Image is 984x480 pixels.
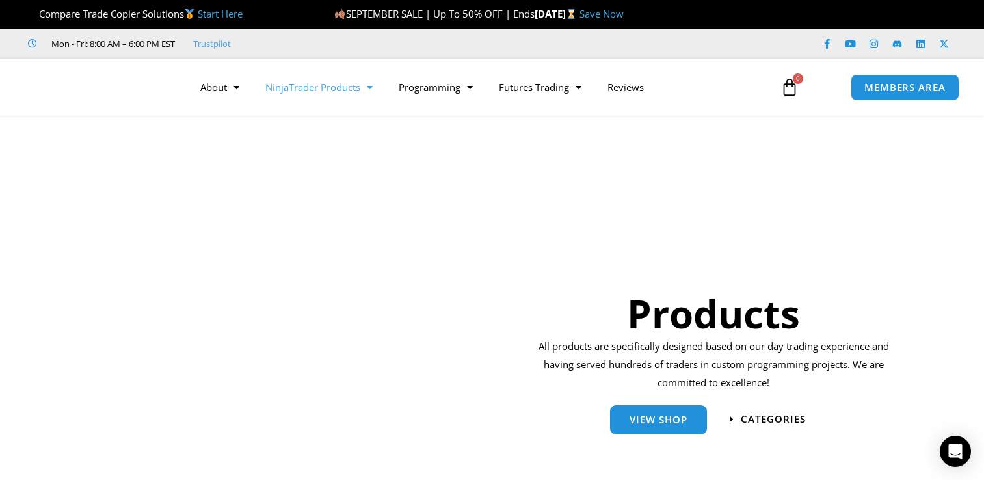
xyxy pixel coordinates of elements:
[335,9,345,19] img: 🍂
[610,405,707,434] a: View Shop
[187,72,768,102] nav: Menu
[761,68,818,106] a: 0
[535,7,579,20] strong: [DATE]
[28,7,243,20] span: Compare Trade Copier Solutions
[386,72,486,102] a: Programming
[334,7,534,20] span: SEPTEMBER SALE | Up To 50% OFF | Ends
[187,72,252,102] a: About
[566,9,576,19] img: ⌛
[252,72,386,102] a: NinjaTrader Products
[29,9,38,19] img: 🏆
[534,286,894,341] h1: Products
[579,7,624,20] a: Save Now
[851,74,959,101] a: MEMBERS AREA
[730,414,806,424] a: categories
[534,338,894,392] p: All products are specifically designed based on our day trading experience and having served hund...
[185,9,194,19] img: 🥇
[940,436,971,467] div: Open Intercom Messenger
[793,73,803,84] span: 0
[198,7,243,20] a: Start Here
[630,415,687,425] span: View Shop
[48,36,175,51] span: Mon - Fri: 8:00 AM – 6:00 PM EST
[864,83,946,92] span: MEMBERS AREA
[193,36,231,51] a: Trustpilot
[27,64,167,111] img: LogoAI | Affordable Indicators – NinjaTrader
[594,72,657,102] a: Reviews
[486,72,594,102] a: Futures Trading
[741,414,806,424] span: categories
